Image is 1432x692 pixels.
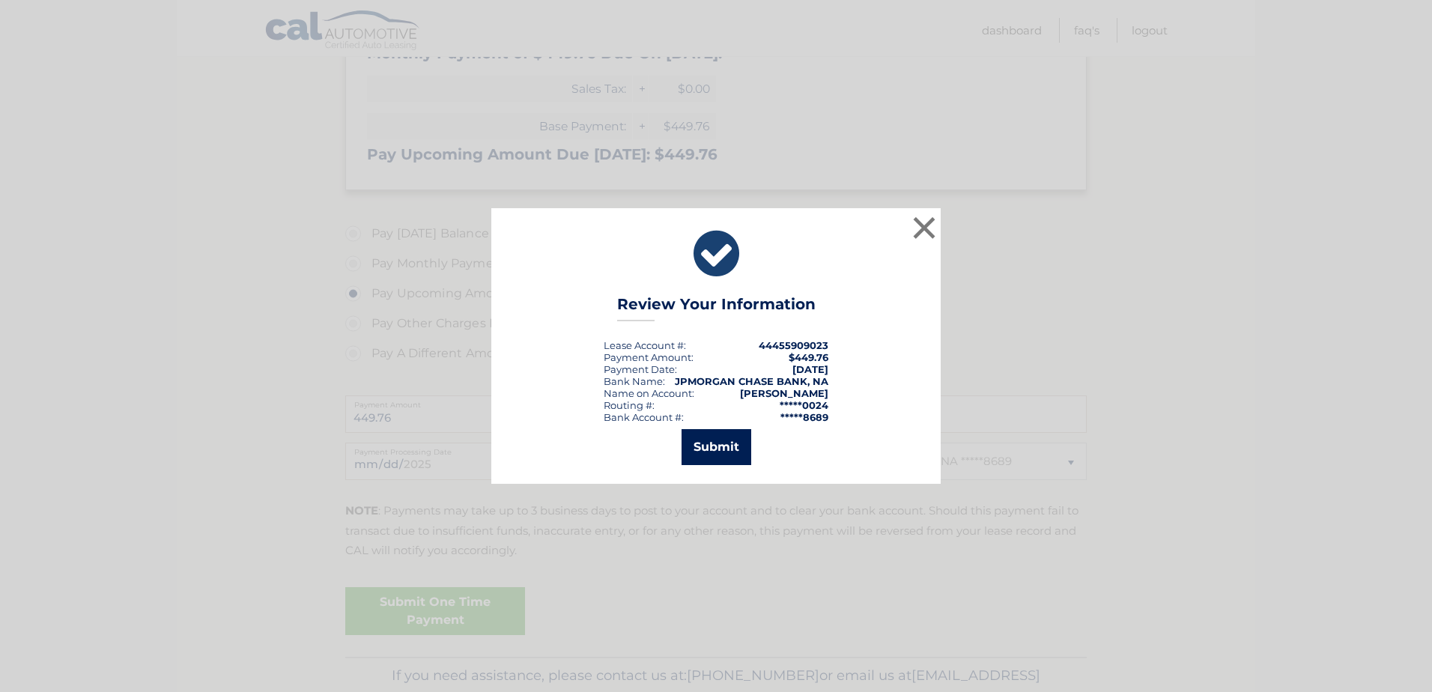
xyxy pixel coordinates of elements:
strong: 44455909023 [759,339,828,351]
div: Routing #: [604,399,655,411]
span: $449.76 [789,351,828,363]
strong: JPMORGAN CHASE BANK, NA [675,375,828,387]
div: Bank Name: [604,375,665,387]
div: Name on Account: [604,387,694,399]
strong: [PERSON_NAME] [740,387,828,399]
div: : [604,363,677,375]
button: × [909,213,939,243]
div: Payment Amount: [604,351,694,363]
button: Submit [682,429,751,465]
div: Lease Account #: [604,339,686,351]
div: Bank Account #: [604,411,684,423]
span: Payment Date [604,363,675,375]
span: [DATE] [792,363,828,375]
h3: Review Your Information [617,295,816,321]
